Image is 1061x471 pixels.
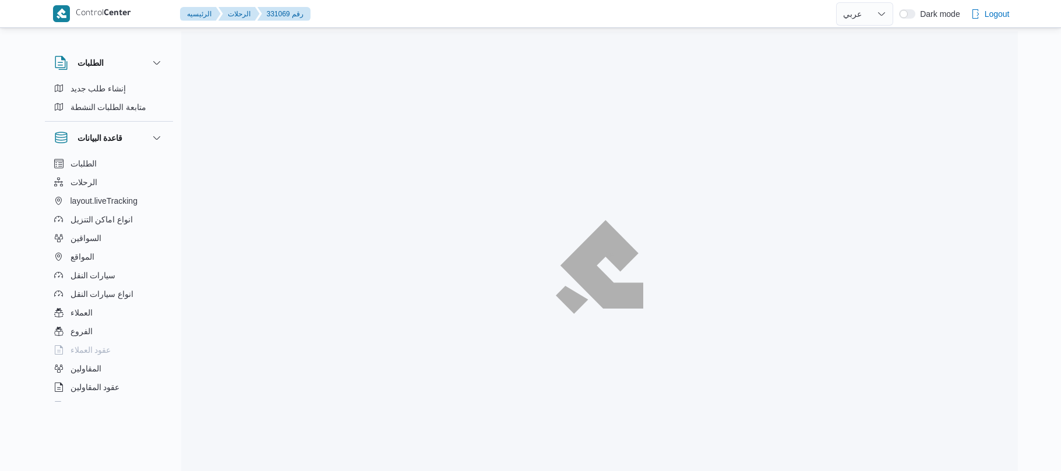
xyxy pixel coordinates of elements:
span: انواع اماكن التنزيل [71,213,133,226]
span: الطلبات [71,157,97,171]
img: X8yXhbKr1z7QwAAAABJRU5ErkJggg== [53,5,70,22]
h3: قاعدة البيانات [77,131,123,145]
button: إنشاء طلب جديد [50,79,168,98]
button: layout.liveTracking [50,192,168,210]
button: الطلبات [50,154,168,173]
button: Logout [966,2,1014,26]
button: عقود المقاولين [50,378,168,396]
button: 331069 رقم [258,7,311,21]
span: العملاء [71,306,93,320]
button: الرحلات [218,7,260,21]
button: الطلبات [54,56,164,70]
span: Logout [985,7,1010,21]
span: اجهزة التليفون [71,399,119,413]
button: متابعة الطلبات النشطة [50,98,168,116]
button: انواع سيارات النقل [50,285,168,303]
h3: الطلبات [77,56,104,70]
img: ILLA Logo [561,226,638,309]
span: Dark mode [915,9,960,19]
span: عقود المقاولين [71,380,120,394]
span: المواقع [71,250,94,264]
span: سيارات النقل [71,268,116,282]
span: عقود العملاء [71,343,111,357]
button: المقاولين [50,359,168,378]
button: العملاء [50,303,168,322]
button: الرئيسيه [180,7,221,21]
button: اجهزة التليفون [50,396,168,415]
b: Center [104,9,131,19]
span: المقاولين [71,362,101,376]
button: الفروع [50,322,168,341]
span: الرحلات [71,175,97,189]
span: layout.liveTracking [71,194,138,208]
button: عقود العملاء [50,341,168,359]
button: انواع اماكن التنزيل [50,210,168,229]
button: الرحلات [50,173,168,192]
button: المواقع [50,247,168,266]
div: الطلبات [45,79,173,121]
span: متابعة الطلبات النشطة [71,100,147,114]
div: قاعدة البيانات [45,154,173,406]
span: الفروع [71,324,93,338]
button: السواقين [50,229,168,247]
button: قاعدة البيانات [54,131,164,145]
button: سيارات النقل [50,266,168,285]
span: انواع سيارات النقل [71,287,134,301]
span: إنشاء طلب جديد [71,82,126,95]
span: السواقين [71,231,101,245]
